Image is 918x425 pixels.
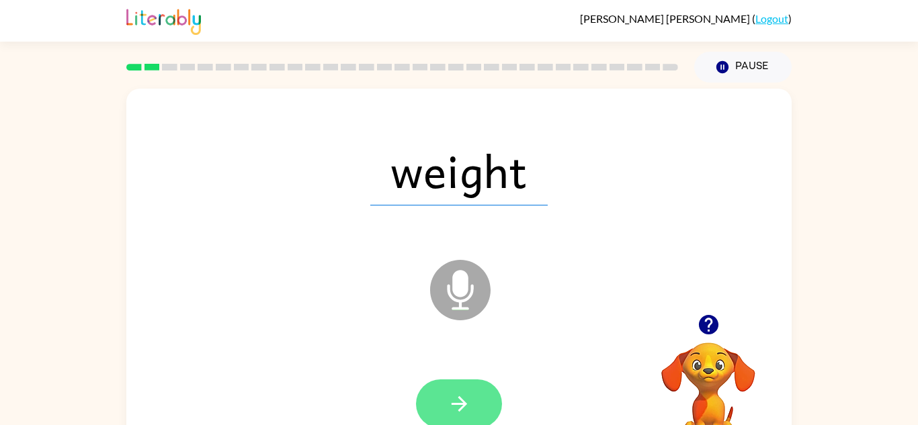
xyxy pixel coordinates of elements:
[580,12,792,25] div: ( )
[126,5,201,35] img: Literably
[755,12,788,25] a: Logout
[580,12,752,25] span: [PERSON_NAME] [PERSON_NAME]
[694,52,792,83] button: Pause
[370,136,548,205] span: weight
